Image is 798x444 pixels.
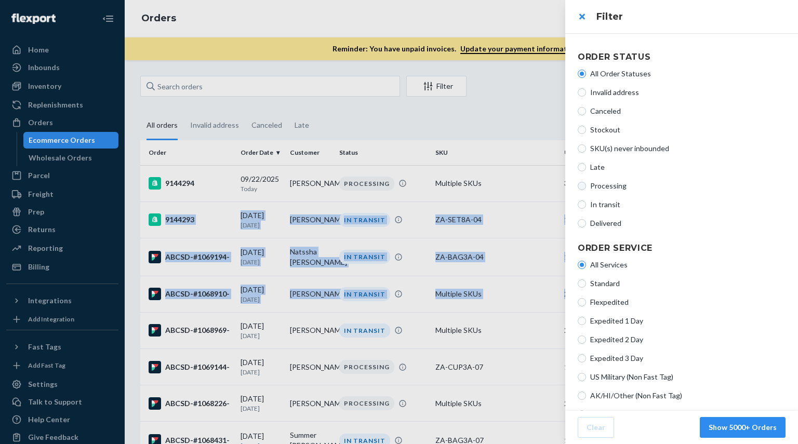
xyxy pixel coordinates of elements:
input: Flexpedited [578,298,586,306]
input: All Order Statuses [578,70,586,78]
input: In transit [578,200,586,209]
button: Clear [578,417,614,438]
span: Canceled [590,106,786,116]
h3: Filter [596,10,786,23]
span: SKU(s) never inbounded [590,143,786,154]
input: All Services [578,261,586,269]
input: AK/HI/Other (Non Fast Tag) [578,392,586,400]
span: Delivered [590,218,786,228]
span: All Order Statuses [590,69,786,79]
span: Standard [590,278,786,289]
input: Expedited 3 Day [578,354,586,362]
input: Delivered [578,219,586,227]
span: AK/HI/Other (Non Fast Tag) [590,391,786,401]
span: All Services [590,260,786,270]
span: Processing [590,181,786,191]
span: Worldwide Partner Delivered Duty Paid [590,409,786,420]
h4: Order Status [578,51,786,63]
span: Expedited 2 Day [590,334,786,345]
span: In transit [590,199,786,210]
button: Show 5000+ Orders [700,417,786,438]
input: SKU(s) never inbounded [578,144,586,153]
input: Processing [578,182,586,190]
span: Expedited 3 Day [590,353,786,364]
input: Canceled [578,107,586,115]
span: Expedited 1 Day [590,316,786,326]
input: Standard [578,279,586,288]
span: Flexpedited [590,297,786,307]
input: Expedited 2 Day [578,335,586,344]
input: Invalid address [578,88,586,97]
input: Stockout [578,126,586,134]
span: Late [590,162,786,172]
span: Stockout [590,125,786,135]
span: Invalid address [590,87,786,98]
button: close [571,6,592,27]
span: Chat [24,7,46,17]
input: Worldwide Partner Delivered Duty Paid [578,410,586,419]
span: US Military (Non Fast Tag) [590,372,786,382]
input: Late [578,163,586,171]
input: Expedited 1 Day [578,317,586,325]
h4: Order Service [578,242,786,254]
input: US Military (Non Fast Tag) [578,373,586,381]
